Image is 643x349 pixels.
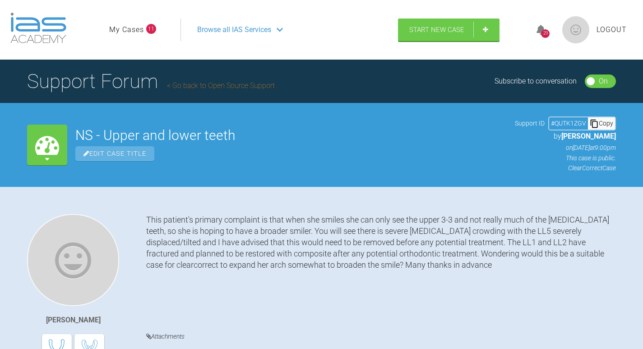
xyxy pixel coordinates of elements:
p: on [DATE] at 9:00pm [515,143,616,153]
img: profile.png [562,16,589,43]
div: # QUTK1ZGV [549,118,588,128]
div: On [599,75,608,87]
span: Browse all IAS Services [197,24,271,36]
span: 11 [146,24,156,34]
h2: NS - Upper and lower teeth [75,129,507,142]
p: ClearCorrect Case [515,163,616,173]
div: This patient's primary complaint is that when she smiles she can only see the upper 3-3 and not r... [146,214,616,317]
img: logo-light.3e3ef733.png [10,13,66,43]
a: Start New Case [398,19,500,41]
span: Edit Case Title [75,146,154,161]
h1: Support Forum [27,65,275,97]
div: 29 [541,29,550,38]
span: [PERSON_NAME] [561,132,616,140]
img: Conan Mackle [27,214,119,306]
p: This case is public. [515,153,616,163]
span: Support ID [515,118,545,128]
a: Logout [597,24,627,36]
div: [PERSON_NAME] [46,314,101,326]
h4: Attachments [146,331,616,342]
span: Start New Case [409,26,464,34]
p: by [515,130,616,142]
a: Go back to Open Source Support [167,81,275,90]
div: Copy [588,117,615,129]
div: Subscribe to conversation [495,75,577,87]
a: My Cases [109,24,144,36]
